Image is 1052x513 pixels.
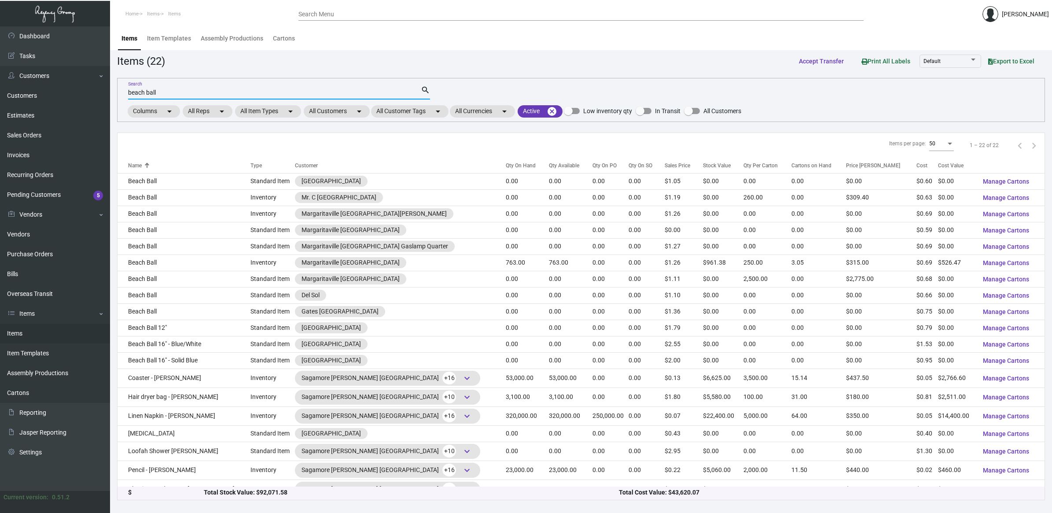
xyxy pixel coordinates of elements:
[421,85,430,96] mat-icon: search
[506,162,536,170] div: Qty On Hand
[506,222,549,238] td: 0.00
[938,222,976,238] td: $0.00
[916,162,938,170] div: Cost
[302,193,376,202] div: Mr. C [GEOGRAPHIC_DATA]
[791,320,846,336] td: 0.00
[629,369,665,388] td: 0.00
[629,206,665,222] td: 0.00
[983,259,1029,266] span: Manage Cartons
[743,352,791,369] td: 0.00
[665,388,703,406] td: $1.80
[118,287,250,303] td: Beach Ball
[118,173,250,189] td: Beach Ball
[506,369,549,388] td: 53,000.00
[976,288,1036,303] button: Manage Cartons
[250,162,262,170] div: Type
[302,274,400,284] div: Margaritaville [GEOGRAPHIC_DATA]
[916,173,938,189] td: $0.60
[982,6,998,22] img: admin@bootstrapmaster.com
[854,53,917,69] button: Print All Labels
[183,105,232,118] mat-chip: All Reps
[743,189,791,206] td: 260.00
[665,352,703,369] td: $2.00
[250,255,295,271] td: Inventory
[506,189,549,206] td: 0.00
[629,173,665,189] td: 0.00
[462,373,472,384] span: keyboard_arrow_down
[743,271,791,287] td: 2,500.00
[433,106,443,117] mat-icon: arrow_drop_down
[703,255,743,271] td: $961.38
[916,336,938,352] td: $1.53
[302,323,361,332] div: [GEOGRAPHIC_DATA]
[743,388,791,406] td: 100.00
[250,303,295,320] td: Standard Item
[665,255,703,271] td: $1.26
[938,238,976,255] td: $0.00
[976,222,1036,238] button: Manage Cartons
[743,162,791,170] div: Qty Per Carton
[128,162,250,170] div: Name
[629,320,665,336] td: 0.00
[916,369,938,388] td: $0.05
[938,206,976,222] td: $0.00
[629,336,665,352] td: 0.00
[1002,10,1049,19] div: [PERSON_NAME]
[916,352,938,369] td: $0.95
[304,105,370,118] mat-chip: All Customers
[592,162,629,170] div: Qty On PO
[665,287,703,303] td: $1.10
[168,11,181,17] span: Items
[549,303,592,320] td: 0.00
[703,206,743,222] td: $0.00
[938,162,964,170] div: Cost Value
[846,173,916,189] td: $0.00
[983,430,1029,437] span: Manage Cartons
[118,271,250,287] td: Beach Ball
[235,105,301,118] mat-chip: All Item Types
[592,238,629,255] td: 0.00
[506,287,549,303] td: 0.00
[506,206,549,222] td: 0.00
[118,336,250,352] td: Beach Ball 16" - Blue/White
[549,206,592,222] td: 0.00
[629,271,665,287] td: 0.00
[846,238,916,255] td: $0.00
[743,287,791,303] td: 0.00
[791,271,846,287] td: 0.00
[118,238,250,255] td: Beach Ball
[743,206,791,222] td: 0.00
[846,222,916,238] td: $0.00
[976,353,1036,369] button: Manage Cartons
[938,255,976,271] td: $526.47
[916,162,927,170] div: Cost
[250,222,295,238] td: Standard Item
[791,189,846,206] td: 0.00
[983,467,1029,474] span: Manage Cartons
[791,352,846,369] td: 0.00
[743,336,791,352] td: 0.00
[916,303,938,320] td: $0.75
[118,320,250,336] td: Beach Ball 12"
[665,162,703,170] div: Sales Price
[791,222,846,238] td: 0.00
[592,271,629,287] td: 0.00
[549,162,592,170] div: Qty Available
[983,448,1029,455] span: Manage Cartons
[703,106,741,116] span: All Customers
[703,271,743,287] td: $0.00
[703,303,743,320] td: $0.00
[916,287,938,303] td: $0.66
[506,173,549,189] td: 0.00
[665,162,690,170] div: Sales Price
[889,140,926,148] div: Items per page:
[302,291,320,300] div: Del Sol
[703,189,743,206] td: $0.00
[506,336,549,352] td: 0.00
[791,336,846,352] td: 0.00
[791,238,846,255] td: 0.00
[250,162,295,170] div: Type
[938,162,976,170] div: Cost Value
[976,336,1036,352] button: Manage Cartons
[792,53,851,69] button: Accept Transfer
